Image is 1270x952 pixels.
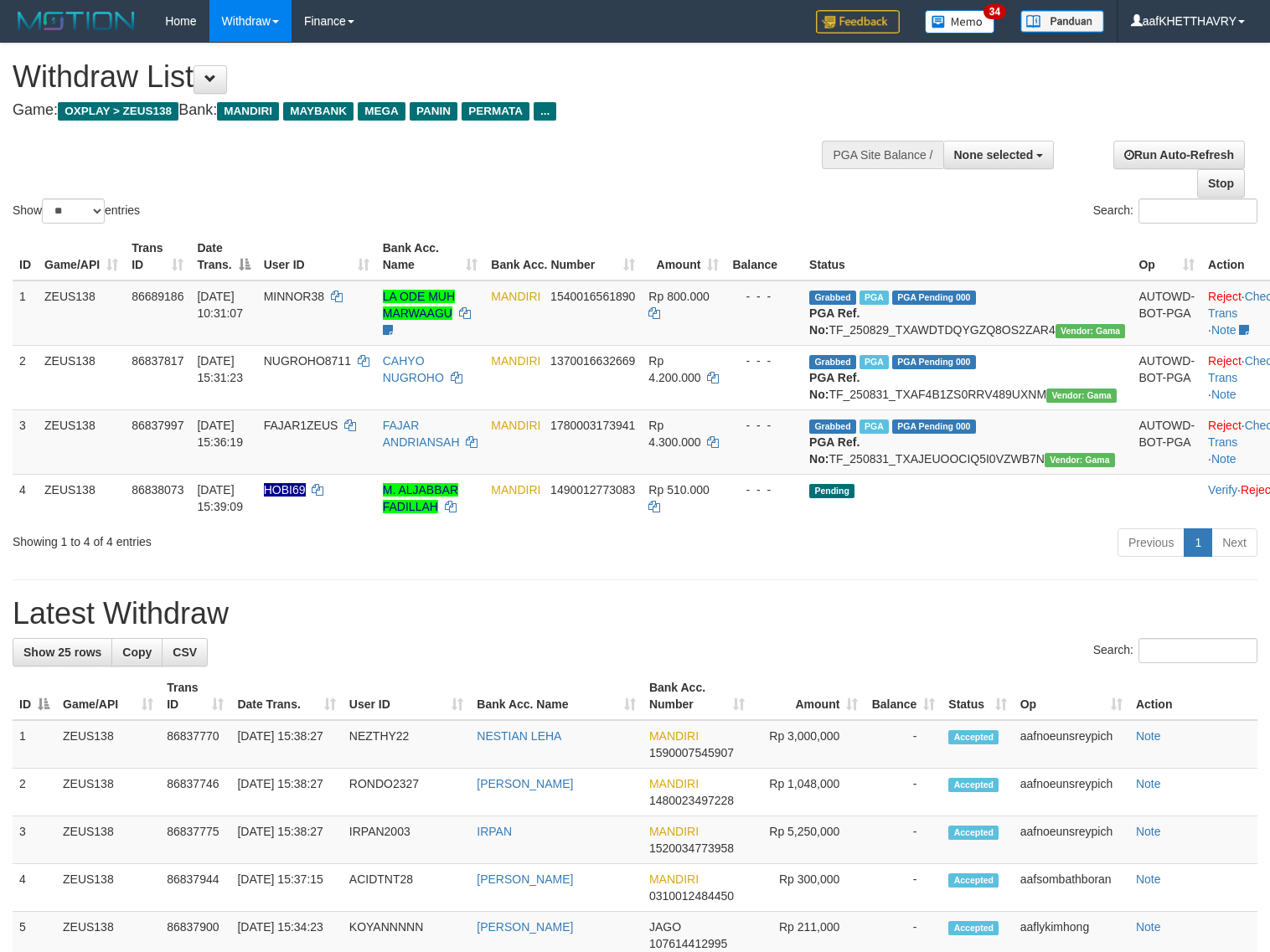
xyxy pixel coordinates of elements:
[1138,198,1257,224] input: Search:
[809,371,860,401] b: PGA Ref. No:
[230,769,342,816] td: [DATE] 15:38:27
[860,419,889,434] span: Marked by aafnoeunsreypich
[550,483,635,497] span: Copy 1490012773083 to clipboard
[1056,324,1126,338] span: Vendor URL: https://trx31.1velocity.biz
[809,484,854,498] span: Pending
[264,354,351,368] span: NUGROHO8711
[13,8,140,33] img: MOTION_logo.png
[809,306,860,337] b: PGA Ref. No:
[13,345,38,409] td: 2
[642,233,725,280] th: Amount: activate to sort column ascending
[42,198,105,224] select: Showentries
[1014,720,1129,769] td: aafnoeunsreypich
[1132,345,1201,409] td: AUTOWD-BOT-PGA
[1014,816,1129,864] td: aafnoeunsreypich
[160,672,230,720] th: Trans ID: activate to sort column ascending
[649,841,734,855] span: Copy 1520034773958 to clipboard
[809,435,860,466] b: PGA Ref. No:
[943,141,1055,169] button: None selected
[649,777,699,790] span: MANDIRI
[865,816,942,864] td: -
[230,864,342,912] td: [DATE] 15:37:15
[732,352,796,369] div: - - -
[56,720,160,769] td: ZEUS138
[264,483,306,497] span: Nama rekening ada tanda titik/strip, harap diedit
[383,483,458,513] a: M. ALJABBAR FADILLAH
[1208,483,1237,497] a: Verify
[13,769,56,816] td: 2
[1113,141,1245,169] a: Run Auto-Refresh
[648,354,700,384] span: Rp 4.200.000
[376,233,485,280] th: Bank Acc. Name: activate to sort column ascending
[1211,323,1236,337] a: Note
[809,419,856,434] span: Grabbed
[491,354,540,368] span: MANDIRI
[197,419,243,449] span: [DATE] 15:36:19
[942,672,1013,720] th: Status: activate to sort column ascending
[550,354,635,368] span: Copy 1370016632669 to clipboard
[125,233,190,280] th: Trans ID: activate to sort column ascending
[160,769,230,816] td: 86837746
[1211,528,1257,557] a: Next
[803,233,1132,280] th: Status
[732,481,796,498] div: - - -
[38,345,125,409] td: ZEUS138
[343,720,470,769] td: NEZTHY22
[13,597,1257,630] h1: Latest Withdraw
[1045,453,1115,467] span: Vendor URL: https://trx31.1velocity.biz
[1136,920,1161,934] a: Note
[56,816,160,864] td: ZEUS138
[132,354,183,368] span: 86837817
[1208,419,1242,432] a: Reject
[816,10,900,33] img: Feedback.jpg
[803,409,1132,474] td: TF_250831_TXAJEUOOCIQ5I0VZWB7N
[550,290,635,303] span: Copy 1540016561890 to clipboard
[383,419,460,449] a: FAJAR ANDRIANSAH
[534,102,556,121] span: ...
[132,290,183,303] span: 86689186
[751,816,865,864] td: Rp 5,250,000
[1020,10,1104,33] img: panduan.png
[491,483,540,497] span: MANDIRI
[1208,290,1242,303] a: Reject
[860,355,889,369] span: Marked by aafnoeunsreypich
[13,672,56,720] th: ID: activate to sort column descending
[983,4,1006,19] span: 34
[190,233,256,280] th: Date Trans.: activate to sort column descending
[56,864,160,912] td: ZEUS138
[38,409,125,474] td: ZEUS138
[803,345,1132,409] td: TF_250831_TXAF4B1ZS0RRV489UXNM
[725,233,803,280] th: Balance
[865,864,942,912] td: -
[751,769,865,816] td: Rp 1,048,000
[122,646,152,659] span: Copy
[491,290,540,303] span: MANDIRI
[751,720,865,769] td: Rp 3,000,000
[343,769,470,816] td: RONDO2327
[892,355,976,369] span: PGA Pending
[343,816,470,864] td: IRPAN2003
[56,672,160,720] th: Game/API: activate to sort column ascending
[948,730,999,744] span: Accepted
[1046,389,1117,403] span: Vendor URL: https://trx31.1velocity.biz
[477,920,573,934] a: [PERSON_NAME]
[860,291,889,305] span: Marked by aafkaynarin
[751,672,865,720] th: Amount: activate to sort column ascending
[809,355,856,369] span: Grabbed
[948,778,999,792] span: Accepted
[13,102,830,119] h4: Game: Bank:
[197,354,243,384] span: [DATE] 15:31:23
[1014,864,1129,912] td: aafsombathboran
[160,720,230,769] td: 86837770
[1138,638,1257,663] input: Search:
[649,825,699,838] span: MANDIRI
[732,288,796,305] div: - - -
[197,483,243,513] span: [DATE] 15:39:09
[1118,528,1185,557] a: Previous
[38,474,125,522] td: ZEUS138
[13,864,56,912] td: 4
[58,102,178,121] span: OXPLAY > ZEUS138
[162,638,208,666] a: CSV
[865,720,942,769] td: -
[477,729,561,743] a: NESTIAN LEHA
